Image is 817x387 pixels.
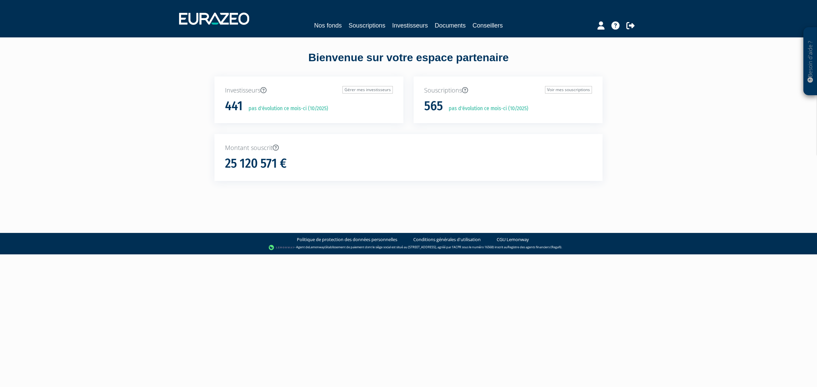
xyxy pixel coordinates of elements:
[472,21,503,30] a: Conseillers
[225,99,243,113] h1: 441
[413,236,481,243] a: Conditions générales d'utilisation
[297,236,397,243] a: Politique de protection des données personnelles
[269,244,295,251] img: logo-lemonway.png
[508,245,561,249] a: Registre des agents financiers (Regafi)
[314,21,342,30] a: Nos fonds
[342,86,393,94] a: Gérer mes investisseurs
[444,105,528,113] p: pas d'évolution ce mois-ci (10/2025)
[7,244,810,251] div: - Agent de (établissement de paiement dont le siège social est situé au [STREET_ADDRESS], agréé p...
[225,86,393,95] p: Investisseurs
[392,21,428,30] a: Investisseurs
[435,21,466,30] a: Documents
[225,144,592,152] p: Montant souscrit
[497,236,529,243] a: CGU Lemonway
[545,86,592,94] a: Voir mes souscriptions
[424,86,592,95] p: Souscriptions
[424,99,443,113] h1: 565
[209,50,608,77] div: Bienvenue sur votre espace partenaire
[179,13,249,25] img: 1732889491-logotype_eurazeo_blanc_rvb.png
[244,105,328,113] p: pas d'évolution ce mois-ci (10/2025)
[309,245,325,249] a: Lemonway
[806,31,814,92] p: Besoin d'aide ?
[225,156,287,171] h1: 25 120 571 €
[349,21,385,30] a: Souscriptions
